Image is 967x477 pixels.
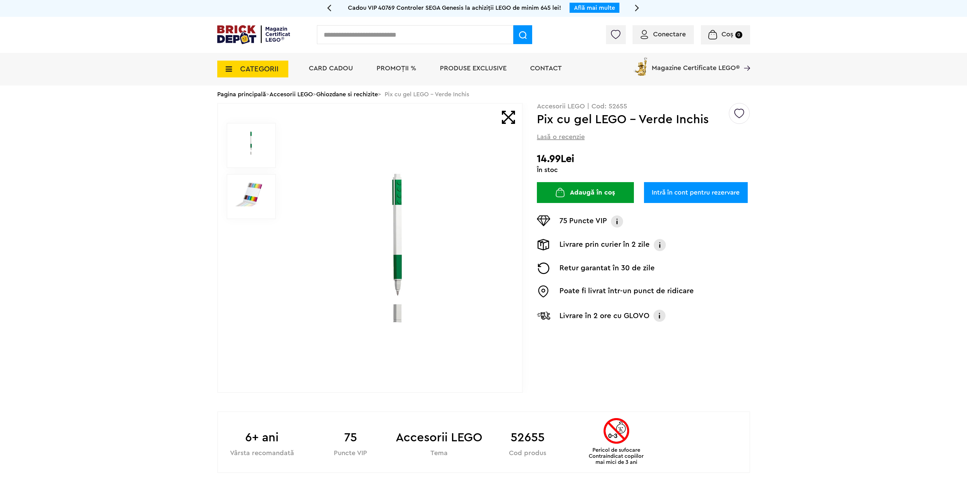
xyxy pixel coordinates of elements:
a: Contact [530,65,562,72]
a: Intră în cont pentru rezervare [644,182,748,203]
span: Coș [721,31,733,38]
img: Info livrare cu GLOVO [653,309,666,322]
div: Pericol de sufocare Contraindicat copiilor mai mici de 3 ani [585,418,648,465]
p: 75 Puncte VIP [559,215,607,228]
a: Pagina principală [217,91,266,97]
img: Pix cu gel LEGO - Verde Inchis [290,170,507,327]
button: Adaugă în coș [537,182,634,203]
b: 6+ ani [218,429,307,447]
p: Livrare prin curier în 2 zile [559,239,650,251]
div: > > > Pix cu gel LEGO - Verde Inchis [217,86,750,103]
a: Ghiozdane si rechizite [316,91,378,97]
span: CATEGORII [240,65,279,73]
a: Află mai multe [574,5,615,11]
img: Info livrare prin curier [653,239,667,251]
div: În stoc [537,167,750,173]
a: Produse exclusive [440,65,507,72]
p: Retur garantat în 30 de zile [559,263,655,274]
h2: 14.99Lei [537,153,750,165]
span: Lasă o recenzie [537,132,585,142]
img: Returnare [537,263,550,274]
img: Pix cu gel LEGO - Verde Inchis [234,181,268,206]
b: 52655 [483,429,572,447]
a: Magazine Certificate LEGO® [740,56,750,63]
div: Tema [395,450,483,456]
small: 0 [735,31,742,38]
h1: Pix cu gel LEGO - Verde Inchis [537,113,728,126]
span: Magazine Certificate LEGO® [652,56,740,71]
a: PROMOȚII % [377,65,416,72]
p: Poate fi livrat într-un punct de ridicare [559,285,694,298]
img: Livrare Glovo [537,311,550,320]
img: Livrare [537,239,550,250]
img: Easybox [537,285,550,298]
img: Pix cu gel LEGO - Verde Inchis [234,130,268,155]
b: Accesorii LEGO [395,429,483,447]
div: Cod produs [483,450,572,456]
a: Card Cadou [309,65,353,72]
div: Vârsta recomandată [218,450,307,456]
a: Conectare [641,31,686,38]
div: Puncte VIP [306,450,395,456]
p: Accesorii LEGO | Cod: 52655 [537,103,750,110]
b: 75 [306,429,395,447]
p: Livrare în 2 ore cu GLOVO [559,310,649,321]
span: Cadou VIP 40769 Controler SEGA Genesis la achiziții LEGO de minim 645 lei! [348,5,561,11]
a: Accesorii LEGO [269,91,313,97]
span: Conectare [653,31,686,38]
img: Info VIP [610,215,624,228]
img: Puncte VIP [537,215,550,226]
